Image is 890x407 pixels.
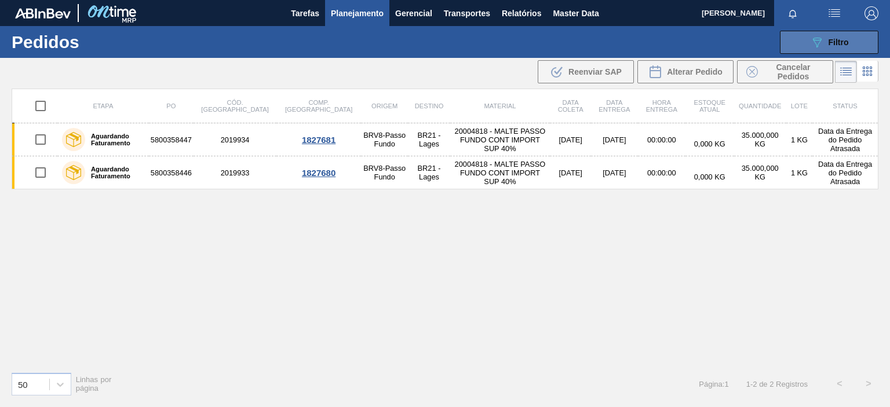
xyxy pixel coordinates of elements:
[12,35,178,49] h1: Pedidos
[331,6,384,20] span: Planejamento
[694,140,725,148] span: 0,000 KG
[450,156,550,189] td: 20004818 - MALTE PASSO FUNDO CONT IMPORT SUP 40%
[194,156,276,189] td: 2019933
[591,156,638,189] td: [DATE]
[408,123,450,156] td: BR21 - Lages
[739,102,781,109] span: Quantidade
[12,123,878,156] a: Aguardando Faturamento58003584472019934BRV8-Passo FundoBR21 - Lages20004818 - MALTE PASSO FUNDO C...
[694,173,725,181] span: 0,000 KG
[450,123,550,156] td: 20004818 - MALTE PASSO FUNDO CONT IMPORT SUP 40%
[637,60,734,83] div: Alterar Pedido
[149,123,194,156] td: 5800358447
[829,38,849,47] span: Filtro
[76,375,112,393] span: Linhas por página
[149,156,194,189] td: 5800358446
[550,156,591,189] td: [DATE]
[93,102,113,109] span: Etapa
[791,102,808,109] span: Lote
[857,61,878,83] div: Visão em Cards
[408,156,450,189] td: BR21 - Lages
[558,99,583,113] span: Data coleta
[291,6,319,20] span: Tarefas
[835,61,857,83] div: Visão em Lista
[415,102,444,109] span: Destino
[361,123,408,156] td: BRV8-Passo Fundo
[737,60,833,83] button: Cancelar Pedidos
[694,99,725,113] span: Estoque atual
[550,123,591,156] td: [DATE]
[484,102,516,109] span: Material
[786,156,812,189] td: 1 KG
[15,8,71,19] img: TNhmsLtSVTkK8tSr43FrP2fwEKptu5GPRR3wAAAABJRU5ErkJggg==
[827,6,841,20] img: userActions
[638,123,685,156] td: 00:00:00
[285,99,352,113] span: Comp. [GEOGRAPHIC_DATA]
[85,133,144,146] label: Aguardando Faturamento
[166,102,176,109] span: PO
[502,6,541,20] span: Relatórios
[591,123,638,156] td: [DATE]
[538,60,634,83] div: Reenviar SAP
[568,67,622,76] span: Reenviar SAP
[85,166,144,179] label: Aguardando Faturamento
[638,156,685,189] td: 00:00:00
[763,63,824,81] span: Cancelar Pedidos
[699,380,728,388] span: Página : 1
[812,123,878,156] td: Data da Entrega do Pedido Atrasada
[812,156,878,189] td: Data da Entrega do Pedido Atrasada
[395,6,432,20] span: Gerencial
[854,369,883,398] button: >
[371,102,397,109] span: Origem
[599,99,630,113] span: Data entrega
[18,379,28,389] div: 50
[746,380,808,388] span: 1 - 2 de 2 Registros
[780,31,878,54] button: Filtro
[553,6,599,20] span: Master Data
[737,60,833,83] div: Cancelar Pedidos em Massa
[12,156,878,189] a: Aguardando Faturamento58003584462019933BRV8-Passo FundoBR21 - Lages20004818 - MALTE PASSO FUNDO C...
[646,99,677,113] span: Hora Entrega
[774,5,811,21] button: Notificações
[786,123,812,156] td: 1 KG
[278,168,359,178] div: 1827680
[734,156,786,189] td: 35.000,000 KG
[667,67,723,76] span: Alterar Pedido
[444,6,490,20] span: Transportes
[361,156,408,189] td: BRV8-Passo Fundo
[825,369,854,398] button: <
[194,123,276,156] td: 2019934
[201,99,268,113] span: Cód. [GEOGRAPHIC_DATA]
[734,123,786,156] td: 35.000,000 KG
[833,102,857,109] span: Status
[278,135,359,145] div: 1827681
[865,6,878,20] img: Logout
